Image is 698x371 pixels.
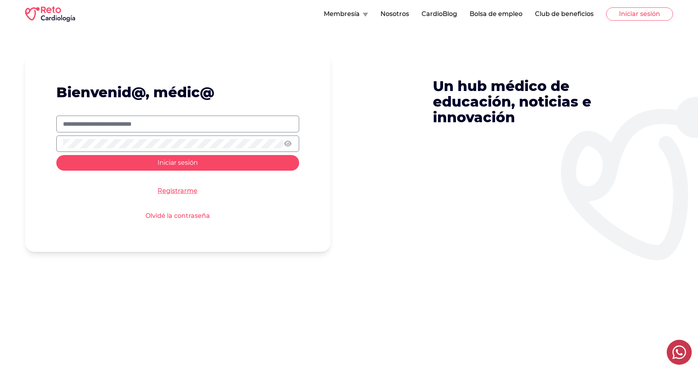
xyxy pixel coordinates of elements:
[606,7,673,21] button: Iniciar sesión
[56,155,299,171] button: Iniciar sesión
[56,84,299,100] h1: Bienvenid@, médic@
[422,9,457,19] button: CardioBlog
[145,211,210,221] a: Olvidé la contraseña
[470,9,522,19] button: Bolsa de empleo
[535,9,594,19] button: Club de beneficios
[25,6,75,22] img: RETO Cardio Logo
[324,9,368,19] button: Membresía
[380,9,409,19] button: Nosotros
[158,186,197,196] a: Registrarme
[433,78,608,125] p: Un hub médico de educación, noticias e innovación
[158,159,198,166] span: Iniciar sesión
